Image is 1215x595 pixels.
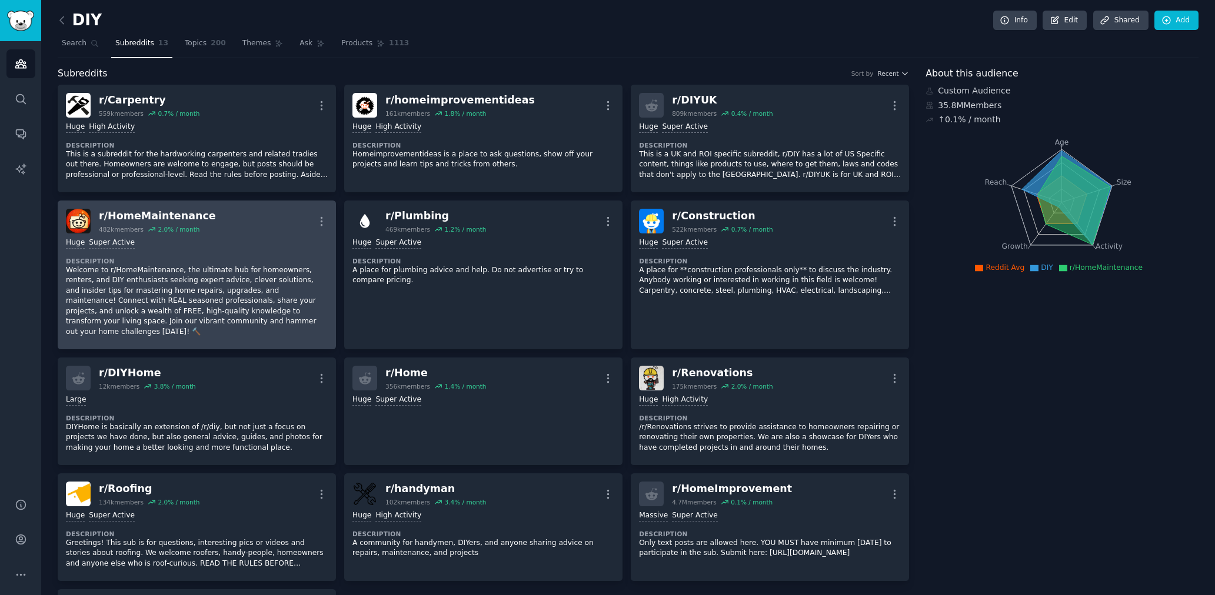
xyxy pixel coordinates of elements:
[1055,138,1069,146] tspan: Age
[639,209,664,233] img: Construction
[352,482,377,506] img: handyman
[445,382,487,390] div: 1.4 % / month
[62,38,86,49] span: Search
[731,225,773,233] div: 0.7 % / month
[66,93,91,118] img: Carpentry
[926,66,1018,81] span: About this audience
[1002,242,1028,250] tspan: Growth
[1041,263,1053,272] span: DIY
[66,265,328,337] p: Welcome to r/HomeMaintenance, the ultimate hub for homeowners, renters, and DIY enthusiasts seeki...
[639,395,658,406] div: Huge
[66,414,328,422] dt: Description
[639,510,668,522] div: Massive
[1070,263,1143,272] span: r/HomeMaintenance
[66,257,328,265] dt: Description
[58,357,336,465] a: r/DIYHome12kmembers3.8% / monthLargeDescriptionDIYHome is basically an extension of /r/diy, but n...
[731,498,773,506] div: 0.1 % / month
[66,530,328,538] dt: Description
[66,209,91,233] img: HomeMaintenance
[631,85,909,192] a: r/DIYUK809kmembers0.4% / monthHugeSuper ActiveDescriptionThis is a UK and ROI specific subreddit,...
[385,209,486,223] div: r/ Plumbing
[639,238,658,249] div: Huge
[639,265,901,296] p: A place for **construction professionals only** to discuss the industry. Anybody working or inter...
[66,510,85,522] div: Huge
[58,66,108,81] span: Subreddits
[986,263,1024,272] span: Reddit Avg
[385,482,486,496] div: r/ handyman
[639,530,901,538] dt: Description
[58,11,102,30] h2: DIY
[352,395,371,406] div: Huge
[631,200,909,349] a: Constructionr/Construction522kmembers0.7% / monthHugeSuper ActiveDescriptionA place for **constru...
[639,257,901,265] dt: Description
[375,510,421,522] div: High Activity
[938,113,1000,126] div: ↑ 0.1 % / month
[672,93,773,108] div: r/ DIYUK
[672,510,718,522] div: Super Active
[639,538,901,559] p: Only text posts are allowed here. YOU MUST have minimum [DATE] to participate in the sub. Submit ...
[445,225,487,233] div: 1.2 % / month
[639,422,901,453] p: /r/Renovations strives to provide assistance to homeowners repairing or renovating their own prop...
[672,482,792,496] div: r/ HomeImprovement
[352,141,614,149] dt: Description
[66,122,85,133] div: Huge
[185,38,207,49] span: Topics
[672,225,717,233] div: 522k members
[99,482,199,496] div: r/ Roofing
[385,225,430,233] div: 469k members
[385,382,430,390] div: 356k members
[89,238,135,249] div: Super Active
[181,34,230,58] a: Topics200
[352,530,614,538] dt: Description
[662,395,708,406] div: High Activity
[111,34,172,58] a: Subreddits13
[99,225,144,233] div: 482k members
[672,498,717,506] div: 4.7M members
[352,209,377,233] img: Plumbing
[299,38,312,49] span: Ask
[352,538,614,559] p: A community for handymen, DIYers, and anyone sharing advice on repairs, maintenance, and projects
[385,109,430,118] div: 161k members
[115,38,154,49] span: Subreddits
[352,149,614,170] p: Homeimprovementideas is a place to ask questions, show off your projects and learn tips and trick...
[99,382,139,390] div: 12k members
[66,482,91,506] img: Roofing
[639,141,901,149] dt: Description
[731,382,773,390] div: 2.0 % / month
[445,498,487,506] div: 3.4 % / month
[242,38,271,49] span: Themes
[99,109,144,118] div: 559k members
[389,38,409,49] span: 1113
[158,38,168,49] span: 13
[1117,178,1131,186] tspan: Size
[66,538,328,569] p: Greetings! This sub is for questions, interesting pics or videos and stories about roofing. We we...
[926,85,1199,97] div: Custom Audience
[1093,11,1149,31] a: Shared
[89,122,135,133] div: High Activity
[375,238,421,249] div: Super Active
[445,109,487,118] div: 1.8 % / month
[631,357,909,465] a: Renovationsr/Renovations175kmembers2.0% / monthHugeHigh ActivityDescription/r/Renovations strives...
[662,122,708,133] div: Super Active
[344,357,623,465] a: r/Home356kmembers1.4% / monthHugeSuper Active
[66,149,328,180] p: This is a subreddit for the hardworking carpenters and related tradies out there. Homeowners are ...
[851,69,874,78] div: Sort by
[66,422,328,453] p: DIYHome is basically an extension of /r/diy, but not just a focus on projects we have done, but a...
[99,366,196,380] div: r/ DIYHome
[344,85,623,192] a: homeimprovementideasr/homeimprovementideas161kmembers1.8% / monthHugeHigh ActivityDescriptionHome...
[672,382,717,390] div: 175k members
[344,200,623,349] a: Plumbingr/Plumbing469kmembers1.2% / monthHugeSuper ActiveDescriptionA place for plumbing advice a...
[1154,11,1199,31] a: Add
[238,34,288,58] a: Themes
[337,34,413,58] a: Products1113
[344,473,623,581] a: handymanr/handyman102kmembers3.4% / monthHugeHigh ActivityDescriptionA community for handymen, DI...
[639,122,658,133] div: Huge
[211,38,226,49] span: 200
[877,69,909,78] button: Recent
[672,209,773,223] div: r/ Construction
[58,200,336,349] a: HomeMaintenancer/HomeMaintenance482kmembers2.0% / monthHugeSuper ActiveDescriptionWelcome to r/Ho...
[352,238,371,249] div: Huge
[66,395,86,406] div: Large
[672,109,717,118] div: 809k members
[993,11,1037,31] a: Info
